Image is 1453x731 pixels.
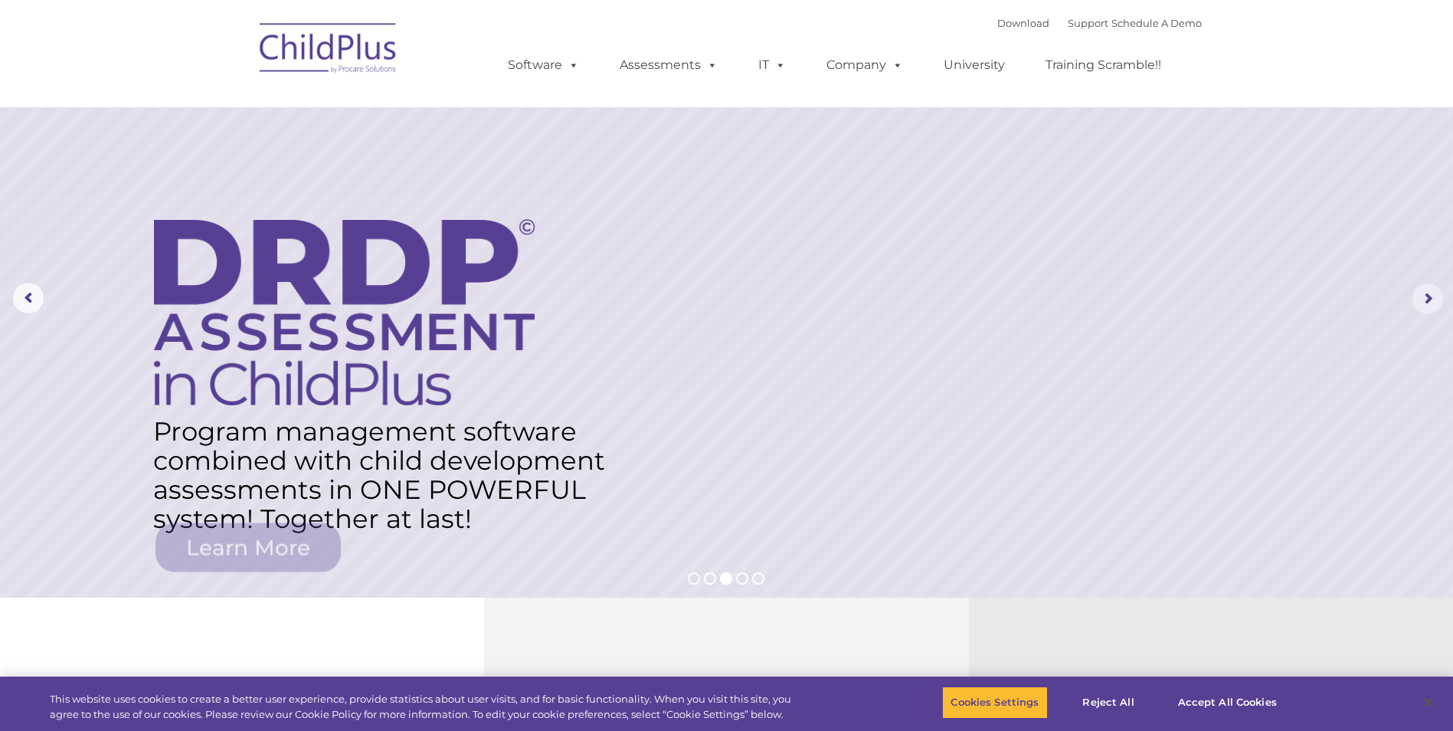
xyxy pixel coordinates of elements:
[942,687,1047,719] button: Cookies Settings
[1170,687,1285,719] button: Accept All Cookies
[997,17,1049,29] a: Download
[604,50,733,80] a: Assessments
[493,50,594,80] a: Software
[213,101,260,113] span: Last name
[1030,50,1176,80] a: Training Scramble!!
[1061,687,1157,719] button: Reject All
[50,692,799,722] div: This website uses cookies to create a better user experience, provide statistics about user visit...
[1412,686,1445,720] button: Close
[153,417,618,533] rs-layer: Program management software combined with child development assessments in ONE POWERFUL system! T...
[811,50,918,80] a: Company
[928,50,1020,80] a: University
[213,164,278,175] span: Phone number
[1068,17,1108,29] a: Support
[155,523,341,572] a: Learn More
[252,12,405,89] img: ChildPlus by Procare Solutions
[743,50,801,80] a: IT
[1111,17,1202,29] a: Schedule A Demo
[997,17,1202,29] font: |
[154,219,535,405] img: DRDP Assessment in ChildPlus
